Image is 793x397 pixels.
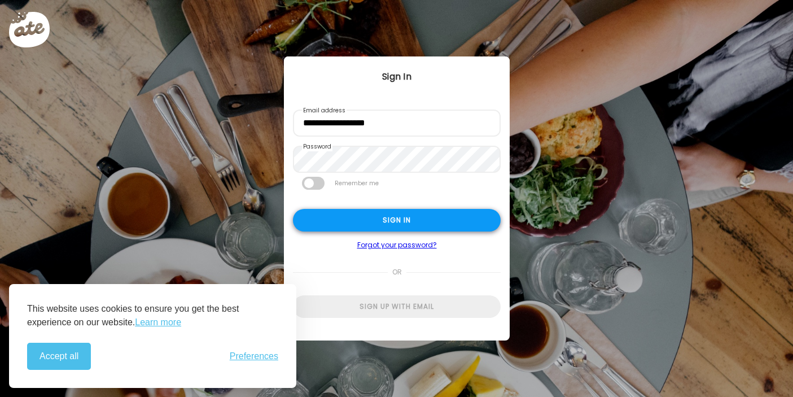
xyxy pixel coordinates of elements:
[334,177,380,190] label: Remember me
[284,70,510,84] div: Sign In
[27,302,278,329] p: This website uses cookies to ensure you get the best experience on our website.
[293,209,501,232] div: Sign in
[302,142,332,151] label: Password
[302,106,347,115] label: Email address
[135,316,181,329] a: Learn more
[230,351,278,361] span: Preferences
[293,295,501,318] div: Sign up with email
[230,351,278,361] button: Toggle preferences
[27,343,91,370] button: Accept all cookies
[293,241,501,250] a: Forgot your password?
[387,261,406,283] span: or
